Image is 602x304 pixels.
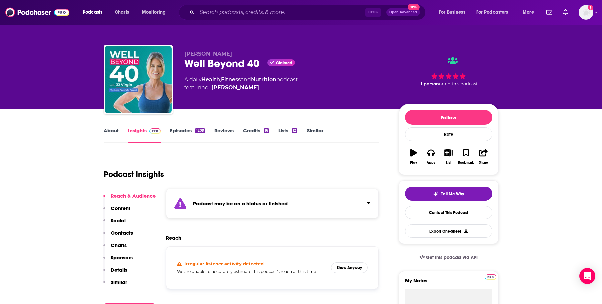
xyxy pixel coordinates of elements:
[111,230,133,236] p: Contacts
[166,189,379,218] section: Click to expand status details
[434,7,474,18] button: open menu
[276,61,292,65] span: Claimed
[588,5,593,10] svg: Add a profile image
[111,217,126,224] p: Social
[184,84,298,92] span: featuring
[197,7,365,18] input: Search podcasts, credits, & more...
[427,161,435,165] div: Apps
[579,5,593,20] img: User Profile
[195,128,205,133] div: 1209
[211,84,259,92] div: [PERSON_NAME]
[446,161,451,165] div: List
[292,128,297,133] div: 12
[193,200,288,207] strong: Podcast may be on a hiatus or finished
[149,128,161,134] img: Podchaser Pro
[410,161,417,165] div: Play
[405,224,492,238] button: Export One-Sheet
[103,193,156,205] button: Reach & Audience
[439,81,478,86] span: rated this podcast
[201,76,220,83] a: Health
[103,217,126,230] button: Social
[185,5,432,20] div: Search podcasts, credits, & more...
[458,161,474,165] div: Bookmark
[579,5,593,20] span: Logged in as Ashley_Beenen
[278,127,297,143] a: Lists12
[5,6,69,19] img: Podchaser - Follow, Share and Rate Podcasts
[426,255,478,260] span: Get this podcast via API
[405,110,492,125] button: Follow
[243,127,269,143] a: Credits16
[405,145,422,169] button: Play
[457,145,475,169] button: Bookmark
[103,279,127,291] button: Similar
[111,242,127,248] p: Charts
[441,191,464,197] span: Tell Me Why
[166,235,181,241] h2: Reach
[103,254,133,267] button: Sponsors
[220,76,221,83] span: ,
[475,145,492,169] button: Share
[184,51,232,57] span: [PERSON_NAME]
[405,127,492,141] div: Rate
[560,7,571,18] a: Show notifications dropdown
[111,267,127,273] p: Details
[105,46,172,113] img: Well Beyond 40
[251,76,276,83] a: Nutrition
[103,205,130,217] button: Content
[103,267,127,279] button: Details
[422,145,440,169] button: Apps
[111,205,130,211] p: Content
[472,7,518,18] button: open menu
[111,254,133,261] p: Sponsors
[544,7,555,18] a: Show notifications dropdown
[523,8,534,17] span: More
[405,206,492,219] a: Contact This Podcast
[177,269,326,274] h5: We are unable to accurately estimate this podcast's reach at this time.
[137,7,174,18] button: open menu
[111,193,156,199] p: Reach & Audience
[83,8,102,17] span: Podcasts
[104,127,119,143] a: About
[103,230,133,242] button: Contacts
[421,81,439,86] span: 1 person
[399,51,499,92] div: 1 personrated this podcast
[221,76,241,83] a: Fitness
[115,8,129,17] span: Charts
[307,127,323,143] a: Similar
[440,145,457,169] button: List
[365,8,381,17] span: Ctrl K
[405,277,492,289] label: My Notes
[405,187,492,201] button: tell me why sparkleTell Me Why
[479,161,488,165] div: Share
[485,274,496,280] img: Podchaser Pro
[110,7,133,18] a: Charts
[170,127,205,143] a: Episodes1209
[331,262,368,273] button: Show Anyway
[485,273,496,280] a: Pro website
[142,8,166,17] span: Monitoring
[184,261,264,266] h4: Irregular listener activity detected
[184,75,298,92] div: A daily podcast
[433,191,438,197] img: tell me why sparkle
[386,8,420,16] button: Open AdvancedNew
[78,7,111,18] button: open menu
[414,249,483,266] a: Get this podcast via API
[439,8,465,17] span: For Business
[579,5,593,20] button: Show profile menu
[518,7,542,18] button: open menu
[104,169,164,179] h1: Podcast Insights
[579,268,595,284] div: Open Intercom Messenger
[389,11,417,14] span: Open Advanced
[128,127,161,143] a: InsightsPodchaser Pro
[408,4,420,10] span: New
[214,127,234,143] a: Reviews
[111,279,127,285] p: Similar
[103,242,127,254] button: Charts
[264,128,269,133] div: 16
[476,8,508,17] span: For Podcasters
[241,76,251,83] span: and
